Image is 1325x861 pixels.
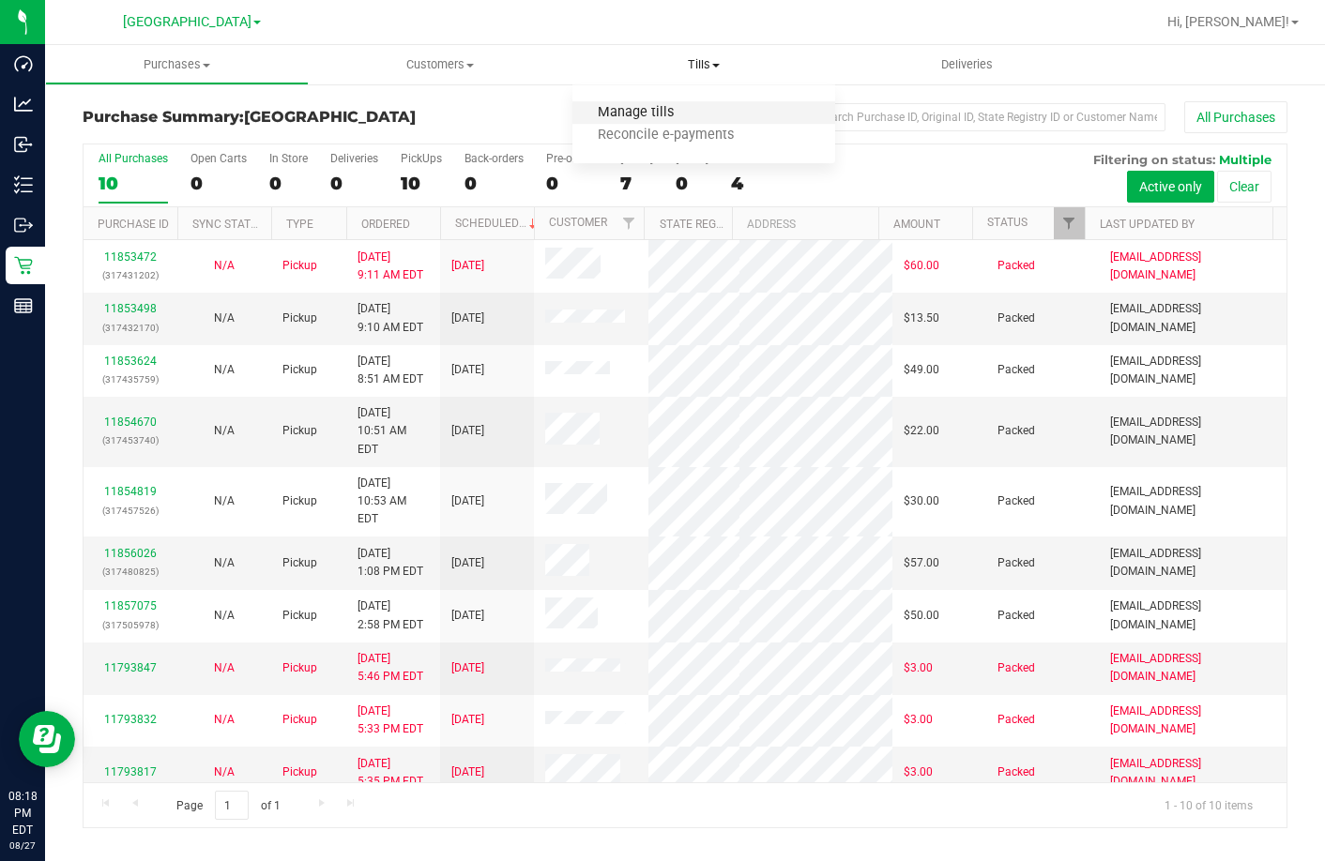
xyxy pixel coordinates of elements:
[732,207,878,240] th: Address
[904,422,939,440] span: $22.00
[613,207,644,239] a: Filter
[1150,791,1268,819] span: 1 - 10 of 10 items
[358,300,423,336] span: [DATE] 9:10 AM EDT
[309,45,572,84] a: Customers
[401,152,442,165] div: PickUps
[572,45,836,84] a: Tills Manage tills Reconcile e-payments
[790,103,1165,131] input: Search Purchase ID, Original ID, State Registry ID or Customer Name...
[214,494,235,507] span: Not Applicable
[1167,14,1289,29] span: Hi, [PERSON_NAME]!
[214,609,235,622] span: Not Applicable
[1127,171,1214,203] button: Active only
[1110,353,1275,388] span: [EMAIL_ADDRESS][DOMAIN_NAME]
[214,422,235,440] button: N/A
[83,109,484,126] h3: Purchase Summary:
[1110,414,1275,449] span: [EMAIL_ADDRESS][DOMAIN_NAME]
[214,711,235,729] button: N/A
[192,218,265,231] a: Sync Status
[1110,650,1275,686] span: [EMAIL_ADDRESS][DOMAIN_NAME]
[282,763,317,781] span: Pickup
[8,838,37,853] p: 08/27
[1054,207,1085,239] a: Filter
[104,661,157,674] a: 11793847
[99,173,168,194] div: 10
[451,422,484,440] span: [DATE]
[104,302,157,315] a: 11853498
[214,607,235,625] button: N/A
[451,711,484,729] span: [DATE]
[904,310,939,327] span: $13.50
[14,95,33,113] inline-svg: Analytics
[620,173,653,194] div: 7
[190,173,247,194] div: 0
[904,763,933,781] span: $3.00
[358,249,423,284] span: [DATE] 9:11 AM EDT
[998,711,1035,729] span: Packed
[451,257,484,275] span: [DATE]
[104,355,157,368] a: 11853624
[95,616,166,634] p: (317505978)
[282,422,317,440] span: Pickup
[358,404,429,459] span: [DATE] 10:51 AM EDT
[451,554,484,572] span: [DATE]
[214,311,235,325] span: Not Applicable
[104,599,157,612] a: 11857075
[998,763,1035,781] span: Packed
[1110,249,1275,284] span: [EMAIL_ADDRESS][DOMAIN_NAME]
[282,492,317,510] span: Pickup
[358,650,423,686] span: [DATE] 5:46 PM EDT
[14,216,33,234] inline-svg: Outbound
[160,791,296,820] span: Page of 1
[987,216,1028,229] a: Status
[998,422,1035,440] span: Packed
[451,492,484,510] span: [DATE]
[358,545,423,581] span: [DATE] 1:08 PM EDT
[904,554,939,572] span: $57.00
[282,659,317,677] span: Pickup
[572,105,699,121] span: Manage tills
[358,597,423,633] span: [DATE] 2:58 PM EDT
[465,152,524,165] div: Back-orders
[1184,101,1287,133] button: All Purchases
[214,424,235,437] span: Not Applicable
[95,266,166,284] p: (317431202)
[98,218,169,231] a: Purchase ID
[1110,545,1275,581] span: [EMAIL_ADDRESS][DOMAIN_NAME]
[95,370,166,388] p: (317435759)
[14,256,33,275] inline-svg: Retail
[310,56,571,73] span: Customers
[546,173,598,194] div: 0
[401,173,442,194] div: 10
[99,152,168,165] div: All Purchases
[244,108,416,126] span: [GEOGRAPHIC_DATA]
[282,554,317,572] span: Pickup
[214,765,235,778] span: Not Applicable
[104,713,157,726] a: 11793832
[904,361,939,379] span: $49.00
[14,175,33,194] inline-svg: Inventory
[214,310,235,327] button: N/A
[916,56,1018,73] span: Deliveries
[214,661,235,674] span: Not Applicable
[676,173,708,194] div: 0
[358,353,423,388] span: [DATE] 8:51 AM EDT
[14,296,33,315] inline-svg: Reports
[998,492,1035,510] span: Packed
[893,218,940,231] a: Amount
[282,361,317,379] span: Pickup
[572,56,836,73] span: Tills
[904,659,933,677] span: $3.00
[269,152,308,165] div: In Store
[1110,597,1275,633] span: [EMAIL_ADDRESS][DOMAIN_NAME]
[1219,152,1272,167] span: Multiple
[549,216,607,229] a: Customer
[358,475,429,529] span: [DATE] 10:53 AM EDT
[95,319,166,337] p: (317432170)
[104,415,157,429] a: 11854670
[14,54,33,73] inline-svg: Dashboard
[282,711,317,729] span: Pickup
[904,257,939,275] span: $60.00
[104,250,157,264] a: 11853472
[998,607,1035,625] span: Packed
[214,556,235,569] span: Not Applicable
